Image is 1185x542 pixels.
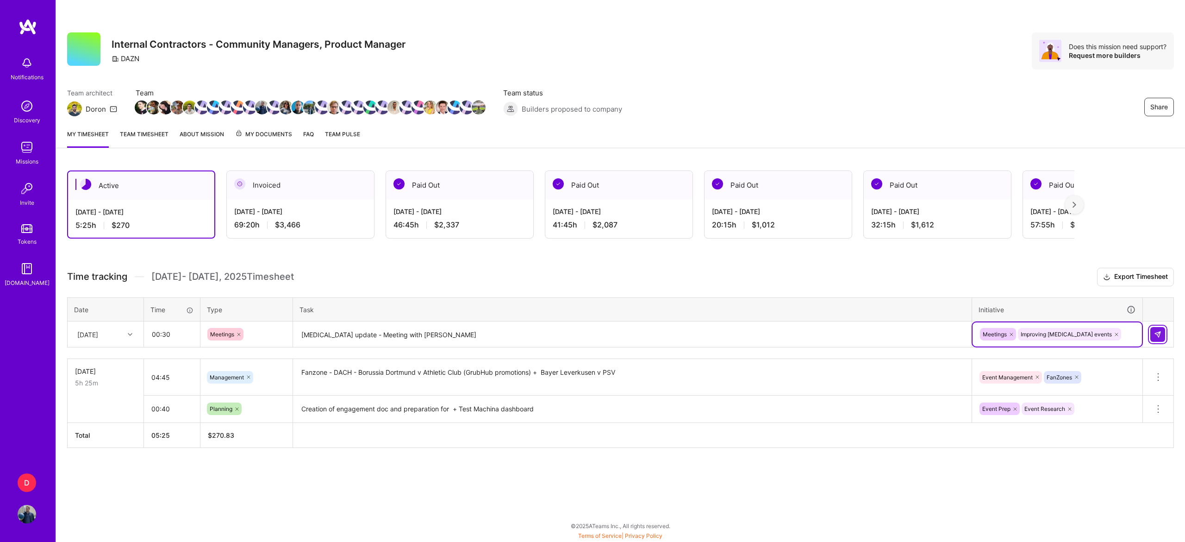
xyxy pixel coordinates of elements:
img: Team Member Avatar [399,101,413,114]
img: Team Member Avatar [412,101,425,114]
img: Team Architect [67,101,82,116]
i: icon CompanyGray [112,55,119,63]
a: Team Member Avatar [196,100,208,115]
span: Time tracking [67,271,127,283]
div: Time [150,305,193,315]
a: Team Member Avatar [220,100,232,115]
span: $1,612 [911,220,934,230]
span: Event Research [1024,405,1065,412]
div: 20:15 h [712,220,844,230]
a: Team Member Avatar [340,100,352,115]
span: Team Pulse [325,131,360,138]
img: Team Member Avatar [363,101,377,114]
img: Paid Out [553,178,564,189]
span: $2,087 [592,220,617,230]
img: Paid Out [1030,178,1042,189]
div: Paid Out [545,171,692,199]
input: HH:MM [144,397,200,421]
div: 5:25 h [75,221,207,230]
div: Initiative [979,304,1136,315]
div: DAZN [112,54,139,63]
a: Team Member Avatar [304,100,316,115]
span: Event Prep [982,405,1010,412]
span: $1,012 [752,220,775,230]
img: Team Member Avatar [171,101,185,114]
img: Team Member Avatar [339,101,353,114]
th: Type [200,297,293,321]
div: null [1150,327,1166,342]
div: Invoiced [227,171,374,199]
div: 41:45 h [553,220,685,230]
img: Team Member Avatar [303,101,317,114]
a: Team Member Avatar [376,100,388,115]
a: Team Member Avatar [461,100,473,115]
a: D [15,473,38,492]
span: Event Management [982,374,1033,381]
span: Share [1150,102,1168,112]
a: Team Member Avatar [292,100,304,115]
span: Meetings [210,331,234,338]
div: © 2025 ATeams Inc., All rights reserved. [56,514,1185,537]
img: Team Member Avatar [460,101,474,114]
img: Invoiced [234,178,245,189]
a: Team Member Avatar [208,100,220,115]
div: [DATE] [75,366,136,376]
div: [DATE] - [DATE] [393,207,526,216]
span: My Documents [235,129,292,139]
input: HH:MM [144,322,200,347]
a: User Avatar [15,505,38,523]
i: icon Mail [110,105,117,113]
img: Avatar [1039,40,1061,62]
a: Terms of Service [578,532,622,539]
div: Paid Out [705,171,852,199]
div: Request more builders [1069,51,1166,60]
span: Builders proposed to company [522,104,622,114]
a: Team Member Avatar [280,100,292,115]
a: Team Member Avatar [316,100,328,115]
img: Team Member Avatar [135,101,149,114]
span: Team [136,88,485,98]
img: bell [18,54,36,72]
th: 05:25 [144,422,200,447]
img: guide book [18,259,36,278]
a: Team Member Avatar [232,100,244,115]
img: teamwork [18,138,36,157]
button: Share [1144,98,1174,116]
a: Team Member Avatar [328,100,340,115]
img: Team Member Avatar [436,101,449,114]
i: icon Download [1103,272,1110,282]
span: | [578,532,662,539]
a: Team Member Avatar [160,100,172,115]
a: Team Member Avatar [256,100,268,115]
div: [DATE] - [DATE] [871,207,1004,216]
a: Team Pulse [325,129,360,148]
i: icon Chevron [128,332,132,337]
div: 57:55 h [1030,220,1163,230]
span: Management [210,374,244,381]
a: FAQ [303,129,314,148]
img: Team Member Avatar [387,101,401,114]
div: D [18,473,36,492]
span: Team status [503,88,622,98]
div: Doron [86,104,106,114]
textarea: [MEDICAL_DATA] update - Meeting with [PERSON_NAME] [294,322,971,347]
div: Paid Out [386,171,533,199]
img: User Avatar [18,505,36,523]
span: FanZones [1047,374,1072,381]
a: About Mission [180,129,224,148]
img: Team Member Avatar [231,101,245,114]
span: Improving [MEDICAL_DATA] events [1021,331,1112,338]
img: Team Member Avatar [327,101,341,114]
a: Team timesheet [120,129,168,148]
a: Team Member Avatar [184,100,196,115]
img: Team Member Avatar [291,101,305,114]
span: $3,466 [275,220,300,230]
a: Team Member Avatar [352,100,364,115]
div: [DATE] - [DATE] [1030,207,1163,216]
img: right [1073,202,1076,208]
a: My Documents [235,129,292,148]
div: 5h 25m [75,378,136,388]
img: Team Member Avatar [279,101,293,114]
img: Team Member Avatar [472,101,486,114]
img: Paid Out [393,178,405,189]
